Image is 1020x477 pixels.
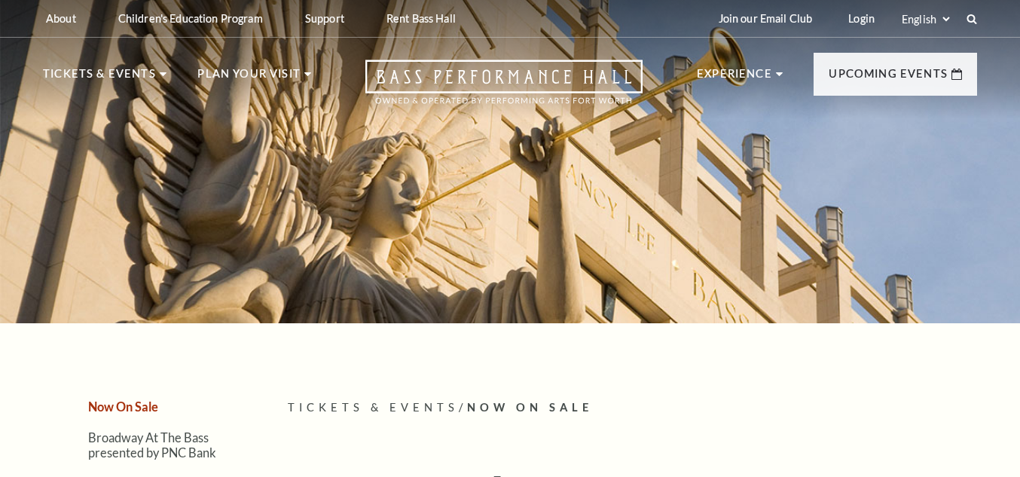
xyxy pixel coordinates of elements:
[43,65,156,92] p: Tickets & Events
[118,12,263,25] p: Children's Education Program
[288,399,977,417] p: /
[829,65,948,92] p: Upcoming Events
[88,399,158,414] a: Now On Sale
[386,12,456,25] p: Rent Bass Hall
[197,65,301,92] p: Plan Your Visit
[288,401,459,414] span: Tickets & Events
[899,12,952,26] select: Select:
[305,12,344,25] p: Support
[46,12,76,25] p: About
[697,65,772,92] p: Experience
[467,401,593,414] span: Now On Sale
[88,430,216,459] a: Broadway At The Bass presented by PNC Bank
